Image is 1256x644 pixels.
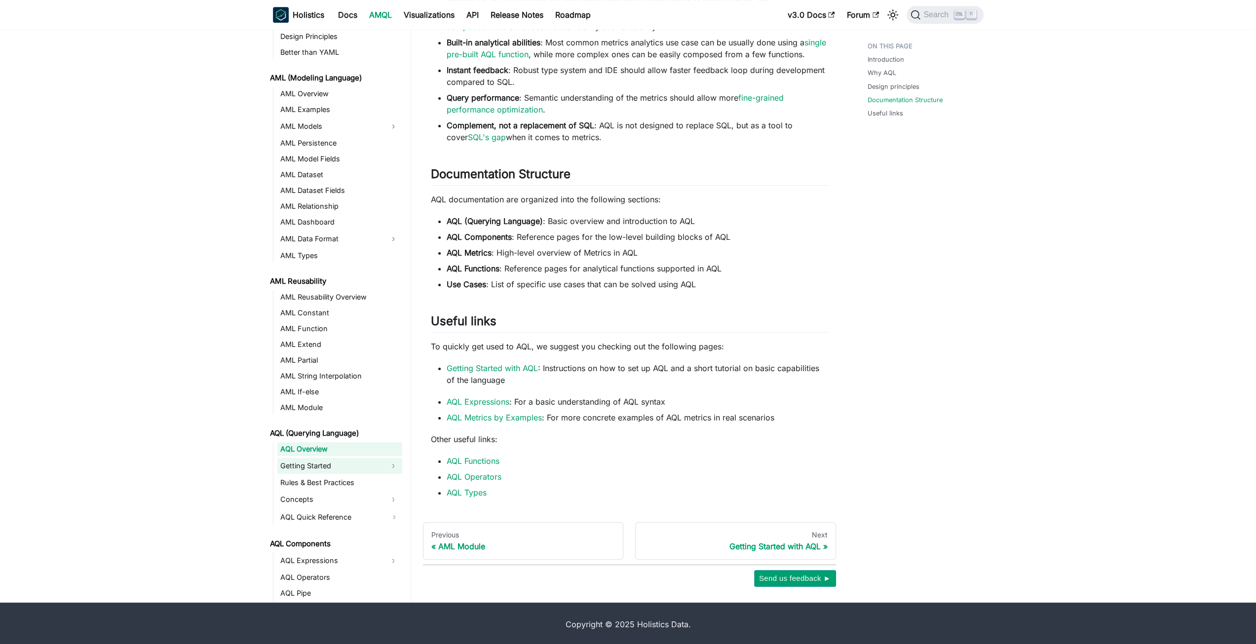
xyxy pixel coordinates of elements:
[384,553,402,568] button: Expand sidebar category 'AQL Expressions'
[447,10,792,32] a: broken down into smaller components and incrementally composed
[384,602,402,618] button: Expand sidebar category 'AQL Types'
[447,120,594,130] strong: Complement, not a replacement of SQL
[868,68,896,77] a: Why AQL
[447,92,828,115] li: : Semantic understanding of the metrics should allow more .
[277,586,402,600] a: AQL Pipe
[447,279,486,289] strong: Use Cases
[277,168,402,182] a: AML Dataset
[447,278,828,290] li: : List of specific use cases that can be solved using AQL
[277,553,384,568] a: AQL Expressions
[277,249,402,263] a: AML Types
[447,65,508,75] strong: Instant feedback
[277,30,402,43] a: Design Principles
[277,136,402,150] a: AML Persistence
[277,338,402,351] a: AML Extend
[277,369,402,383] a: AML String Interpolation
[966,10,976,19] kbd: K
[759,572,831,585] span: Send us feedback ►
[267,426,402,440] a: AQL (Querying Language)
[277,103,402,116] a: AML Examples
[277,118,384,134] a: AML Models
[277,476,402,490] a: Rules & Best Practices
[277,570,402,584] a: AQL Operators
[267,537,402,551] a: AQL Components
[431,167,828,186] h2: Documentation Structure
[907,6,983,24] button: Search (Ctrl+K)
[447,232,512,242] strong: AQL Components
[277,306,402,320] a: AML Constant
[293,9,324,21] b: Holistics
[447,231,828,243] li: : Reference pages for the low-level building blocks of AQL
[447,215,828,227] li: : Basic overview and introduction to AQL
[447,216,543,226] strong: AQL (Querying Language)
[447,38,540,47] strong: Built-in analytical abilities
[363,7,398,23] a: AMQL
[277,290,402,304] a: AML Reusability Overview
[782,7,841,23] a: v3.0 Docs
[431,341,828,352] p: To quickly get used to AQL, we suggest you checking out the following pages:
[868,109,903,118] a: Useful links
[447,412,828,423] li: : For more concrete examples of AQL metrics in real scenarios
[447,64,828,88] li: : Robust type system and IDE should allow faster feedback loop during development compared to SQL.
[447,37,828,60] li: : Most common metrics analytics use case can be usually done using a , while more complex ones ca...
[277,45,402,59] a: Better than YAML
[447,38,826,59] a: single pre-built AQL function
[384,231,402,247] button: Expand sidebar category 'AML Data Format'
[447,488,487,497] a: AQL Types
[447,362,828,386] li: : Instructions on how to set up AQL and a short tutorial on basic capabilities of the language
[267,71,402,85] a: AML (Modeling Language)
[447,456,499,466] a: AQL Functions
[447,93,784,114] a: fine-grained performance optimization
[277,509,402,525] a: AQL Quick Reference
[644,530,828,539] div: Next
[431,530,615,539] div: Previous
[332,7,363,23] a: Docs
[273,7,289,23] img: Holistics
[277,152,402,166] a: AML Model Fields
[841,7,885,23] a: Forum
[447,119,828,143] li: : AQL is not designed to replace SQL, but as a tool to cover when it comes to metrics.
[423,522,836,560] nav: Docs pages
[384,492,402,507] button: Expand sidebar category 'Concepts'
[447,248,492,258] strong: AQL Metrics
[277,215,402,229] a: AML Dashboard
[447,247,828,259] li: : High-level overview of Metrics in AQL
[447,472,501,482] a: AQL Operators
[447,264,499,273] strong: AQL Functions
[485,7,549,23] a: Release Notes
[277,184,402,197] a: AML Dataset Fields
[277,353,402,367] a: AML Partial
[549,7,597,23] a: Roadmap
[384,458,402,474] button: Expand sidebar category 'Getting Started'
[460,7,485,23] a: API
[277,492,384,507] a: Concepts
[398,7,460,23] a: Visualizations
[447,263,828,274] li: : Reference pages for analytical functions supported in AQL
[277,442,402,456] a: AQL Overview
[447,93,519,103] strong: Query performance
[277,322,402,336] a: AML Function
[468,132,506,142] a: SQL's gap
[277,87,402,101] a: AML Overview
[868,82,919,91] a: Design principles
[447,363,538,373] a: Getting Started with AQL
[273,7,324,23] a: HolisticsHolistics
[431,541,615,551] div: AML Module
[277,385,402,399] a: AML If-else
[885,7,901,23] button: Switch between dark and light mode (currently light mode)
[868,95,943,105] a: Documentation Structure
[644,541,828,551] div: Getting Started with AQL
[635,522,836,560] a: NextGetting Started with AQL
[277,199,402,213] a: AML Relationship
[447,413,542,422] a: AQL Metrics by Examples
[267,274,402,288] a: AML Reusability
[431,193,828,205] p: AQL documentation are organized into the following sections:
[277,401,402,415] a: AML Module
[431,314,828,333] h2: Useful links
[754,570,836,587] button: Send us feedback ►
[447,396,828,408] li: : For a basic understanding of AQL syntax
[423,522,624,560] a: PreviousAML Module
[431,433,828,445] p: Other useful links:
[277,231,384,247] a: AML Data Format
[447,397,509,407] a: AQL Expressions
